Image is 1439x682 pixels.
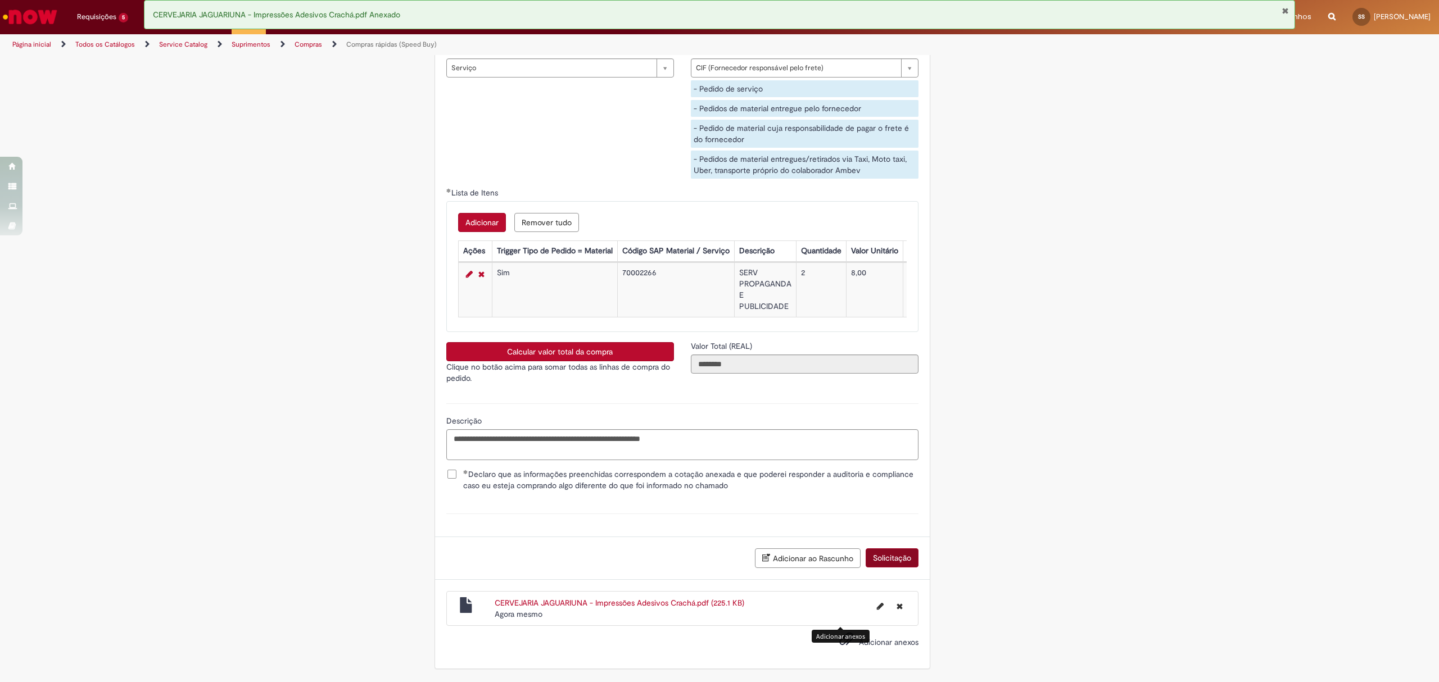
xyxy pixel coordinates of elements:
[890,597,909,615] button: Excluir CERVEJARIA JAGUARIUNA - Impressões Adesivos Crachá.pdf
[495,598,744,608] a: CERVEJARIA JAGUARIUNA - Impressões Adesivos Crachá.pdf (225.1 KB)
[691,341,754,351] span: Somente leitura - Valor Total (REAL)
[1282,6,1289,15] button: Fechar Notificação
[812,630,870,643] div: Adicionar anexos
[458,241,492,262] th: Ações
[495,609,542,619] span: Agora mesmo
[796,241,846,262] th: Quantidade
[495,609,542,619] time: 29/08/2025 15:56:12
[458,213,506,232] button: Adicionar uma linha para Lista de Itens
[691,354,918,374] input: Valor Total (REAL)
[617,241,734,262] th: Código SAP Material / Serviço
[870,597,890,615] button: Editar nome de arquivo CERVEJARIA JAGUARIUNA - Impressões Adesivos Crachá.pdf
[451,59,651,77] span: Serviço
[903,241,975,262] th: Valor Total Moeda
[451,188,500,198] span: Lista de Itens
[859,637,918,647] span: Adicionar anexos
[446,361,674,384] p: Clique no botão acima para somar todas as linhas de compra do pedido.
[1374,12,1431,21] span: [PERSON_NAME]
[691,340,754,352] label: Somente leitura - Valor Total (REAL)
[446,429,918,460] textarea: Descrição
[1,6,59,28] img: ServiceNow
[691,120,918,148] div: - Pedido de material cuja responsabilidade de pagar o frete é do fornecedor
[866,548,918,567] button: Solicitação
[295,40,322,49] a: Compras
[691,100,918,117] div: - Pedidos de material entregue pelo fornecedor
[734,241,796,262] th: Descrição
[691,80,918,97] div: - Pedido de serviço
[446,342,674,361] button: Calcular valor total da compra
[119,13,128,22] span: 5
[492,263,617,317] td: Sim
[75,40,135,49] a: Todos os Catálogos
[796,263,846,317] td: 2
[755,548,861,568] button: Adicionar ao Rascunho
[463,267,476,281] a: Editar Linha 1
[476,267,487,281] a: Remover linha 1
[617,263,734,317] td: 70002266
[446,416,484,426] span: Descrição
[846,263,903,317] td: 8,00
[159,40,207,49] a: Service Catalog
[492,241,617,262] th: Trigger Tipo de Pedido = Material
[734,263,796,317] td: SERV PROPAGANDA E PUBLICIDADE
[8,34,951,55] ul: Trilhas de página
[446,188,451,193] span: Obrigatório Preenchido
[696,59,895,77] span: CIF (Fornecedor responsável pelo frete)
[346,40,437,49] a: Compras rápidas (Speed Buy)
[903,263,975,317] td: 16,00
[514,213,579,232] button: Remover todas as linhas de Lista de Itens
[232,40,270,49] a: Suprimentos
[77,11,116,22] span: Requisições
[12,40,51,49] a: Página inicial
[463,470,468,474] span: Obrigatório Preenchido
[691,151,918,179] div: - Pedidos de material entregues/retirados via Taxi, Moto taxi, Uber, transporte próprio do colabo...
[153,10,400,20] span: CERVEJARIA JAGUARIUNA - Impressões Adesivos Crachá.pdf Anexado
[1358,13,1365,20] span: SS
[463,469,918,491] span: Declaro que as informações preenchidas correspondem a cotação anexada e que poderei responder a a...
[846,241,903,262] th: Valor Unitário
